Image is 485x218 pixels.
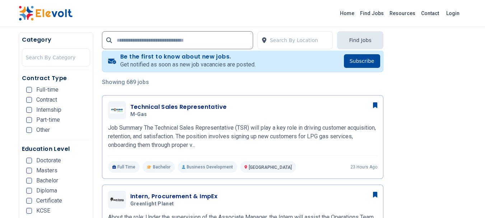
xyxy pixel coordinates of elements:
h3: Technical Sales Representative [130,103,227,111]
span: Other [36,127,50,133]
input: Masters [26,168,32,173]
input: Internship [26,107,32,113]
input: Certificate [26,198,32,204]
a: Find Jobs [357,8,387,19]
span: Bachelor [153,164,171,170]
span: [GEOGRAPHIC_DATA] [249,165,292,170]
span: Contract [36,97,57,103]
span: Diploma [36,188,57,194]
h4: Be the first to know about new jobs. [120,53,256,60]
span: Greenlight Planet [130,201,174,207]
p: Full Time [108,161,140,173]
input: Other [26,127,32,133]
p: Business Development [178,161,237,173]
a: Home [337,8,357,19]
a: Resources [387,8,418,19]
span: Bachelor [36,178,58,184]
input: Full-time [26,87,32,93]
button: Find Jobs [337,31,383,49]
span: Part-time [36,117,60,123]
span: Doctorate [36,158,61,163]
input: Bachelor [26,178,32,184]
p: Job Summary The Technical Sales Representative (TSR) will play a key role in driving customer acq... [108,124,377,149]
iframe: Chat Widget [449,184,485,218]
p: 23 hours ago [350,164,377,170]
span: KCSE [36,208,50,214]
h5: Contract Type [22,74,90,83]
input: Contract [26,97,32,103]
img: M-Gas [110,107,124,113]
span: Certificate [36,198,62,204]
button: Subscribe [344,54,380,68]
input: Part-time [26,117,32,123]
input: Doctorate [26,158,32,163]
p: Showing 689 jobs [102,78,383,87]
img: Greenlight Planet [110,197,124,202]
h5: Category [22,36,90,44]
a: Contact [418,8,442,19]
a: M-GasTechnical Sales RepresentativeM-GasJob Summary The Technical Sales Representative (TSR) will... [108,101,377,173]
img: Elevolt [19,6,73,21]
h5: Education Level [22,145,90,153]
input: KCSE [26,208,32,214]
h3: Intern, Procurement & ImpEx [130,192,218,201]
p: Get notified as soon as new job vacancies are posted. [120,60,256,69]
a: Login [442,6,464,20]
span: Internship [36,107,61,113]
span: M-Gas [130,111,147,118]
input: Diploma [26,188,32,194]
span: Masters [36,168,57,173]
span: Full-time [36,87,59,93]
